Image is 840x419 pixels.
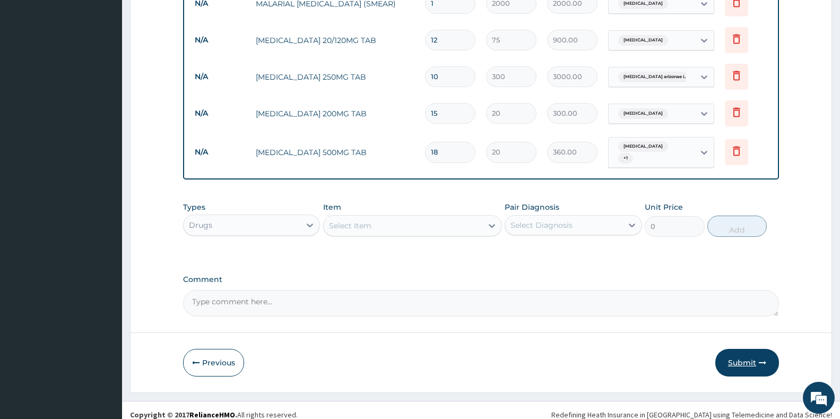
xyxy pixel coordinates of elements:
span: [MEDICAL_DATA] [618,141,668,152]
button: Add [707,216,767,237]
div: Select Item [329,220,371,231]
div: Drugs [189,220,212,230]
td: [MEDICAL_DATA] 500MG TAB [250,142,420,163]
div: Select Diagnosis [510,220,573,230]
td: N/A [189,67,250,87]
td: [MEDICAL_DATA] 200MG TAB [250,103,420,124]
span: [MEDICAL_DATA] arizonae i... [618,72,692,82]
button: Submit [715,349,779,377]
textarea: Type your message and hit 'Enter' [5,290,202,327]
label: Comment [183,275,779,284]
td: N/A [189,142,250,162]
img: d_794563401_company_1708531726252_794563401 [20,53,43,80]
span: + 1 [618,153,633,164]
td: [MEDICAL_DATA] 20/120MG TAB [250,30,420,51]
label: Item [323,202,341,212]
div: Minimize live chat window [174,5,200,31]
td: N/A [189,104,250,123]
td: N/A [189,30,250,50]
button: Previous [183,349,244,377]
td: [MEDICAL_DATA] 250MG TAB [250,66,420,88]
span: We're online! [62,134,146,241]
span: [MEDICAL_DATA] [618,108,668,119]
label: Types [183,203,205,212]
div: Chat with us now [55,59,178,73]
label: Unit Price [645,202,683,212]
label: Pair Diagnosis [505,202,559,212]
span: [MEDICAL_DATA] [618,35,668,46]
